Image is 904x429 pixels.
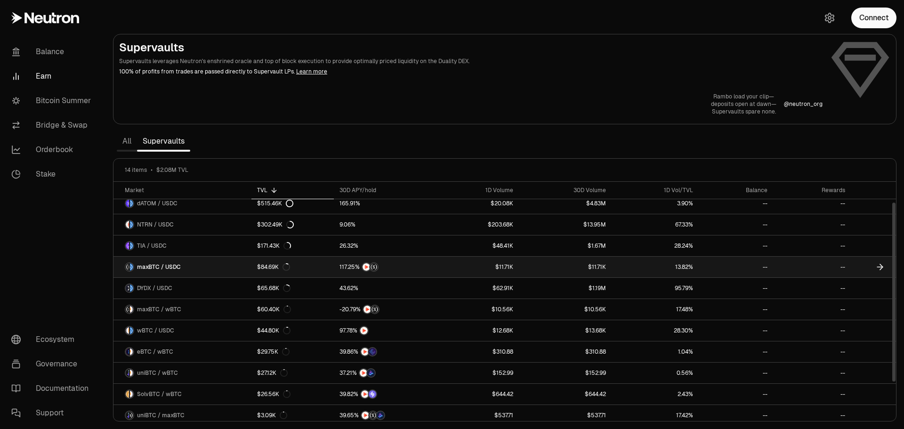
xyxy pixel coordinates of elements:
[251,320,334,341] a: $44.80K
[126,412,129,419] img: uniBTC Logo
[113,341,251,362] a: eBTC LogowBTC LogoeBTC / wBTC
[257,200,293,207] div: $515.46K
[711,93,776,115] a: Rambo load your clip—deposits open at dawn—Supervaults spare none.
[612,214,699,235] a: 67.33%
[130,306,133,313] img: wBTC Logo
[137,327,174,334] span: wBTC / USDC
[612,193,699,214] a: 3.90%
[257,412,287,419] div: $3.09K
[434,193,519,214] a: $20.08K
[612,384,699,405] a: 2.43%
[370,263,378,271] img: Structured Points
[612,235,699,256] a: 28.24%
[156,166,188,174] span: $2.08M TVL
[773,235,851,256] a: --
[519,214,612,235] a: $13.95M
[773,257,851,277] a: --
[773,363,851,383] a: --
[334,341,434,362] a: NTRNEtherFi Points
[699,341,773,362] a: --
[339,389,428,399] button: NTRNSolv Points
[339,411,428,420] button: NTRNStructured PointsBedrock Diamonds
[251,405,334,426] a: $3.09K
[699,278,773,299] a: --
[257,348,290,356] div: $29.75K
[130,242,133,250] img: USDC Logo
[257,186,328,194] div: TVL
[525,186,606,194] div: 30D Volume
[137,348,173,356] span: eBTC / wBTC
[126,284,129,292] img: DYDX Logo
[257,284,291,292] div: $65.68K
[113,257,251,277] a: maxBTC LogoUSDC LogomaxBTC / USDC
[773,320,851,341] a: --
[126,390,129,398] img: SolvBTC Logo
[519,299,612,320] a: $10.56K
[519,193,612,214] a: $4.83M
[113,384,251,405] a: SolvBTC LogowBTC LogoSolvBTC / wBTC
[296,68,327,75] a: Learn more
[4,376,102,401] a: Documentation
[773,405,851,426] a: --
[137,284,172,292] span: DYDX / USDC
[851,8,896,28] button: Connect
[434,320,519,341] a: $12.68K
[257,369,288,377] div: $27.12K
[699,299,773,320] a: --
[360,369,367,377] img: NTRN
[137,242,167,250] span: TIA / USDC
[125,186,246,194] div: Market
[367,369,375,377] img: Bedrock Diamonds
[434,257,519,277] a: $11.71K
[251,278,334,299] a: $65.68K
[339,368,428,378] button: NTRNBedrock Diamonds
[130,200,133,207] img: USDC Logo
[361,348,369,356] img: NTRN
[339,262,428,272] button: NTRNStructured Points
[519,235,612,256] a: $1.67M
[113,320,251,341] a: wBTC LogoUSDC LogowBTC / USDC
[257,327,291,334] div: $44.80K
[137,390,182,398] span: SolvBTC / wBTC
[612,405,699,426] a: 17.42%
[137,306,181,313] span: maxBTC / wBTC
[339,326,428,335] button: NTRN
[711,108,776,115] p: Supervaults spare none.
[137,132,190,151] a: Supervaults
[699,257,773,277] a: --
[334,405,434,426] a: NTRNStructured PointsBedrock Diamonds
[4,352,102,376] a: Governance
[519,278,612,299] a: $1.19M
[434,278,519,299] a: $62.91K
[119,57,823,65] p: Supervaults leverages Neutron's enshrined oracle and top of block execution to provide optimally ...
[334,384,434,405] a: NTRNSolv Points
[339,186,428,194] div: 30D APY/hold
[251,341,334,362] a: $29.75K
[251,193,334,214] a: $515.46K
[369,412,377,419] img: Structured Points
[434,341,519,362] a: $310.88
[699,320,773,341] a: --
[361,390,369,398] img: NTRN
[4,89,102,113] a: Bitcoin Summer
[4,40,102,64] a: Balance
[434,363,519,383] a: $152.99
[257,263,290,271] div: $84.69K
[113,214,251,235] a: NTRN LogoUSDC LogoNTRN / USDC
[119,40,823,55] h2: Supervaults
[612,299,699,320] a: 17.48%
[699,193,773,214] a: --
[126,221,129,228] img: NTRN Logo
[363,263,370,271] img: NTRN
[377,412,384,419] img: Bedrock Diamonds
[137,200,178,207] span: dATOM / USDC
[130,284,133,292] img: USDC Logo
[119,67,823,76] p: 100% of profits from trades are passed directly to Supervault LPs.
[251,257,334,277] a: $84.69K
[130,263,133,271] img: USDC Logo
[773,214,851,235] a: --
[519,405,612,426] a: $537.71
[137,221,174,228] span: NTRN / USDC
[434,384,519,405] a: $644.42
[434,214,519,235] a: $203.68K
